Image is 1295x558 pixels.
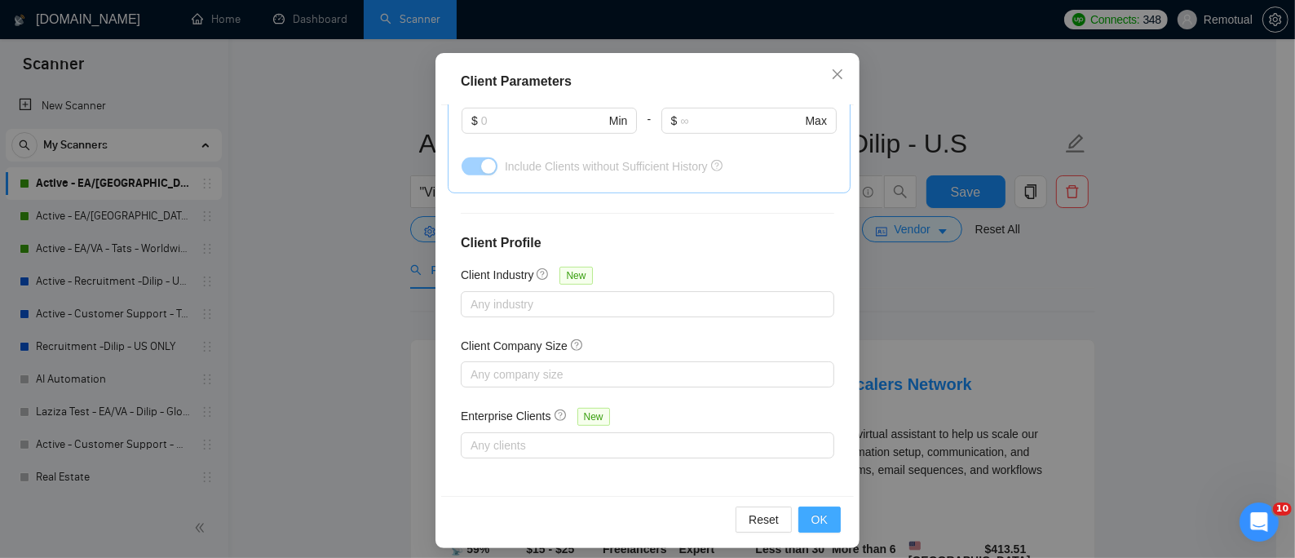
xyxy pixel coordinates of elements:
[749,511,779,529] span: Reset
[571,339,584,352] span: question-circle
[609,112,628,130] span: Min
[559,267,592,285] span: New
[471,112,478,130] span: $
[461,337,568,355] h5: Client Company Size
[736,507,792,533] button: Reset
[537,268,550,281] span: question-circle
[461,266,533,284] h5: Client Industry
[637,108,661,153] div: -
[461,233,834,253] h4: Client Profile
[798,507,841,533] button: OK
[577,408,610,426] span: New
[1273,503,1292,516] span: 10
[461,72,834,91] div: Client Parameters
[555,409,568,422] span: question-circle
[481,112,606,130] input: 0
[505,160,708,173] span: Include Clients without Sufficient History
[711,160,723,171] span: question-circle
[671,112,678,130] span: $
[831,68,844,81] span: close
[806,112,827,130] span: Max
[815,53,860,97] button: Close
[811,511,828,529] span: OK
[680,112,802,130] input: ∞
[1240,503,1279,542] iframe: Intercom live chat
[461,407,551,425] h5: Enterprise Clients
